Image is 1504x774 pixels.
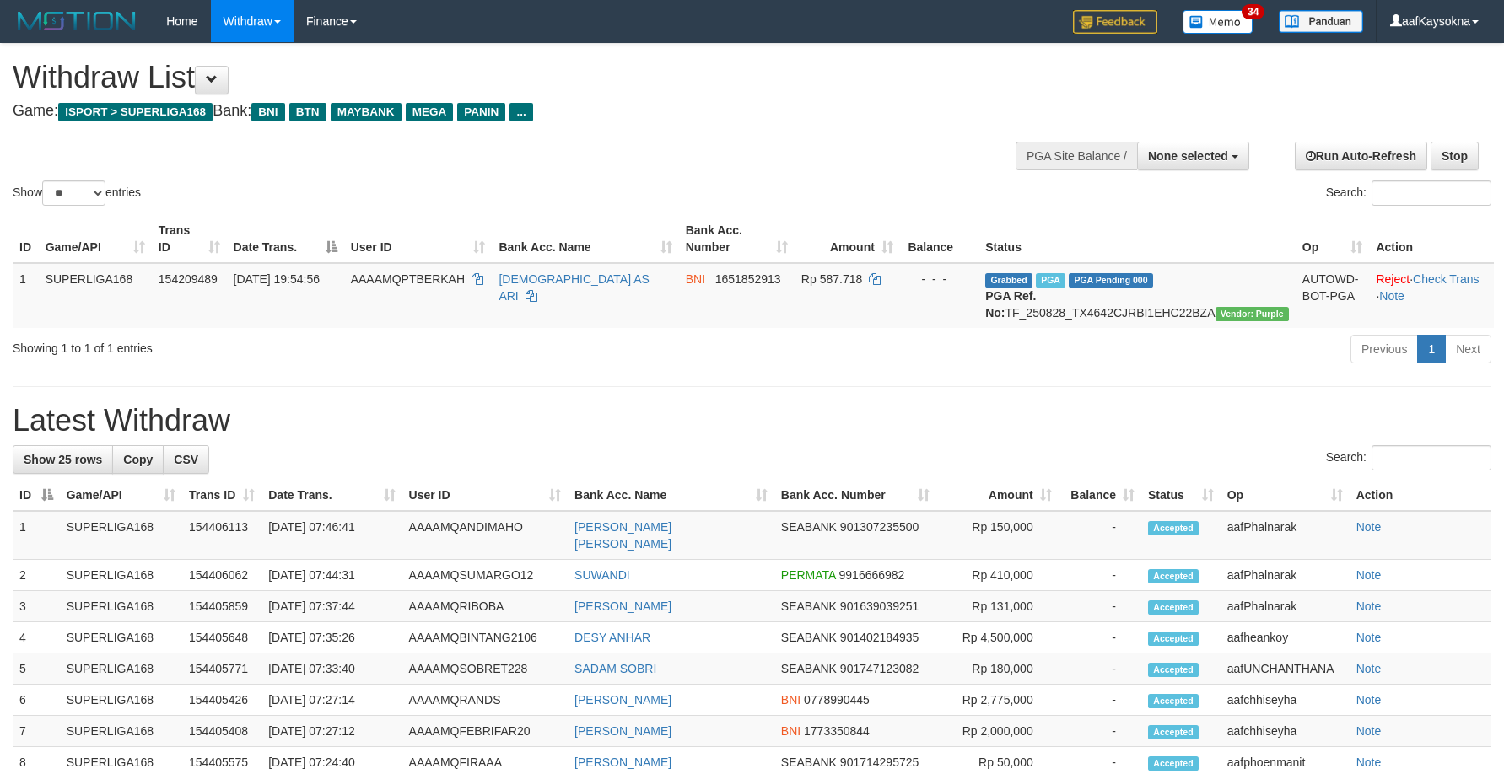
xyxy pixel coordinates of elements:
[1059,653,1141,685] td: -
[1148,725,1199,739] span: Accepted
[402,622,569,653] td: AAAAMQBINTANG2106
[1148,663,1199,677] span: Accepted
[1221,480,1350,511] th: Op: activate to sort column ascending
[1073,10,1157,34] img: Feedback.jpg
[774,480,936,511] th: Bank Acc. Number: activate to sort column ascending
[1221,591,1350,622] td: aafPhalnarak
[1356,693,1382,707] a: Note
[795,215,900,263] th: Amount: activate to sort column ascending
[499,272,649,303] a: [DEMOGRAPHIC_DATA] AS ARI
[234,272,320,286] span: [DATE] 19:54:56
[457,103,505,121] span: PANIN
[1059,511,1141,560] td: -
[840,599,919,613] span: Copy 901639039251 to clipboard
[1148,600,1199,615] span: Accepted
[1137,142,1249,170] button: None selected
[1356,599,1382,613] a: Note
[936,685,1059,716] td: Rp 2,775,000
[60,685,182,716] td: SUPERLIGA168
[840,520,919,534] span: Copy 901307235500 to clipboard
[13,215,39,263] th: ID
[574,631,650,644] a: DESY ANHAR
[1279,10,1363,33] img: panduan.png
[60,716,182,747] td: SUPERLIGA168
[402,560,569,591] td: AAAAMQSUMARGO12
[985,273,1032,288] span: Grabbed
[13,716,60,747] td: 7
[1417,335,1446,363] a: 1
[715,272,781,286] span: Copy 1651852913 to clipboard
[978,263,1296,328] td: TF_250828_TX4642CJRBI1EHC22BZA
[1242,4,1264,19] span: 34
[60,511,182,560] td: SUPERLIGA168
[123,453,153,466] span: Copy
[1369,263,1494,328] td: · ·
[1356,631,1382,644] a: Note
[978,215,1296,263] th: Status
[112,445,164,474] a: Copy
[24,453,102,466] span: Show 25 rows
[13,180,141,206] label: Show entries
[182,685,261,716] td: 154405426
[174,453,198,466] span: CSV
[1069,273,1153,288] span: PGA Pending
[936,653,1059,685] td: Rp 180,000
[13,685,60,716] td: 6
[261,653,402,685] td: [DATE] 07:33:40
[1445,335,1491,363] a: Next
[261,560,402,591] td: [DATE] 07:44:31
[781,662,837,675] span: SEABANK
[1148,694,1199,708] span: Accepted
[985,289,1036,320] b: PGA Ref. No:
[1350,335,1418,363] a: Previous
[839,568,905,582] span: Copy 9916666982 to clipboard
[801,272,862,286] span: Rp 587.718
[781,568,836,582] span: PERMATA
[574,599,671,613] a: [PERSON_NAME]
[679,215,795,263] th: Bank Acc. Number: activate to sort column ascending
[1036,273,1065,288] span: Marked by aafchhiseyha
[1183,10,1253,34] img: Button%20Memo.svg
[574,724,671,738] a: [PERSON_NAME]
[60,622,182,653] td: SUPERLIGA168
[60,591,182,622] td: SUPERLIGA168
[261,622,402,653] td: [DATE] 07:35:26
[781,755,837,769] span: SEABANK
[1356,662,1382,675] a: Note
[13,591,60,622] td: 3
[402,480,569,511] th: User ID: activate to sort column ascending
[251,103,284,121] span: BNI
[1148,632,1199,646] span: Accepted
[13,653,60,685] td: 5
[936,622,1059,653] td: Rp 4,500,000
[13,333,614,357] div: Showing 1 to 1 of 1 entries
[1413,272,1480,286] a: Check Trans
[1431,142,1479,170] a: Stop
[1059,560,1141,591] td: -
[13,480,60,511] th: ID: activate to sort column descending
[351,272,465,286] span: AAAAMQPTBERKAH
[1016,142,1137,170] div: PGA Site Balance /
[1350,480,1491,511] th: Action
[402,685,569,716] td: AAAAMQRANDS
[781,599,837,613] span: SEABANK
[182,622,261,653] td: 154405648
[406,103,454,121] span: MEGA
[781,693,801,707] span: BNI
[574,568,630,582] a: SUWANDI
[1141,480,1221,511] th: Status: activate to sort column ascending
[58,103,213,121] span: ISPORT > SUPERLIGA168
[13,263,39,328] td: 1
[13,404,1491,438] h1: Latest Withdraw
[1148,756,1199,771] span: Accepted
[1379,289,1404,303] a: Note
[781,724,801,738] span: BNI
[1221,685,1350,716] td: aafchhiseyha
[1326,180,1491,206] label: Search:
[781,631,837,644] span: SEABANK
[1372,445,1491,470] input: Search:
[1356,755,1382,769] a: Note
[182,511,261,560] td: 154406113
[13,445,113,474] a: Show 25 rows
[1059,480,1141,511] th: Balance: activate to sort column ascending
